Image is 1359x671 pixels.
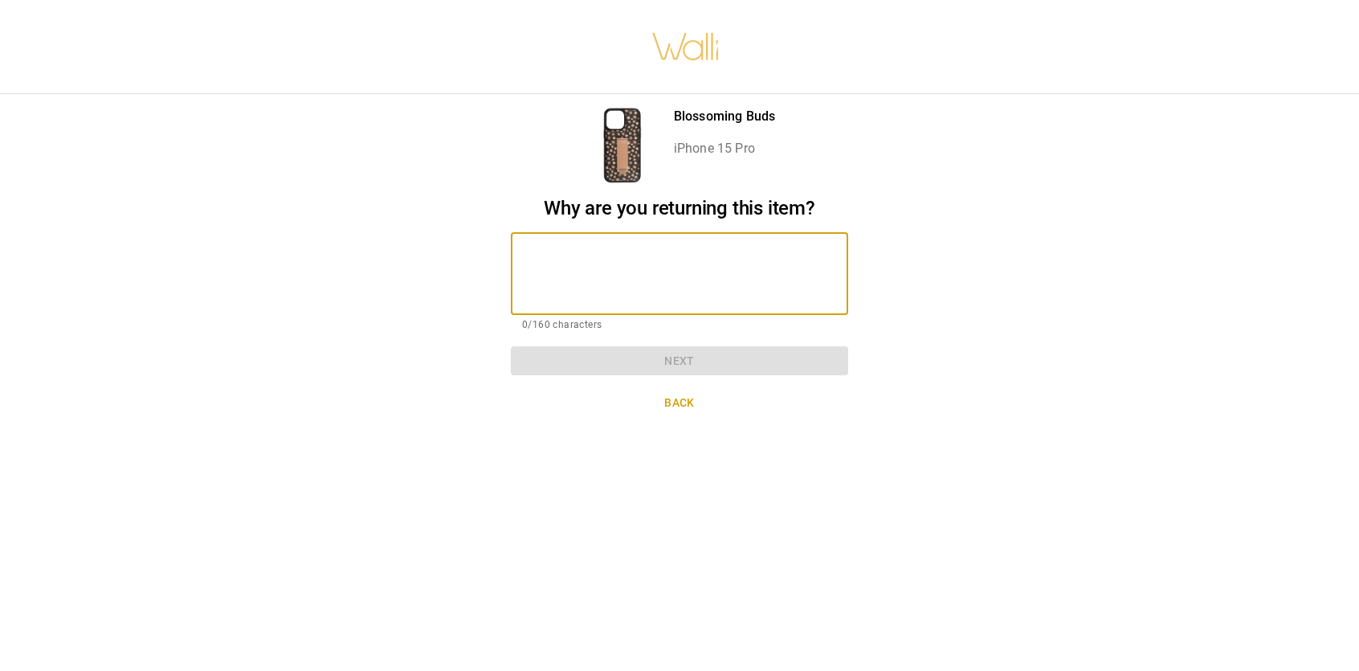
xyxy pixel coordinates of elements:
[511,197,848,220] h2: Why are you returning this item?
[511,388,848,418] button: Back
[674,107,775,126] p: Blossoming Buds
[674,139,775,158] p: iPhone 15 Pro
[522,317,837,333] p: 0/160 characters
[651,12,720,81] img: walli-inc.myshopify.com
